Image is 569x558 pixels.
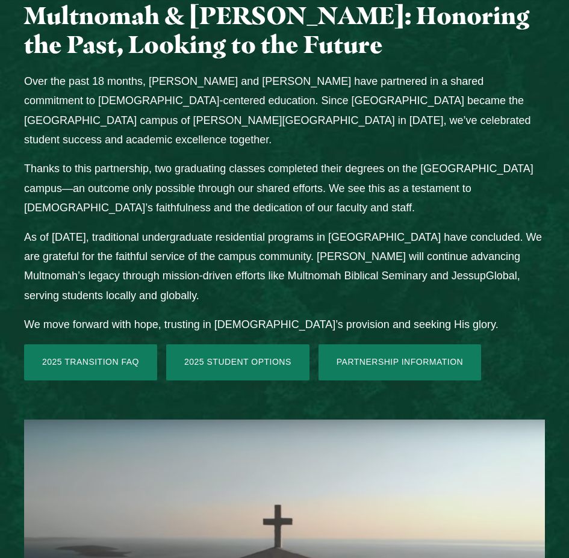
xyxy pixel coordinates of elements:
[319,344,481,380] a: Partnership Information
[24,159,545,217] p: Thanks to this partnership, two graduating classes completed their degrees on the [GEOGRAPHIC_DAT...
[24,228,545,306] p: As of [DATE], traditional undergraduate residential programs in [GEOGRAPHIC_DATA] have concluded....
[24,344,157,380] a: 2025 Transition FAQ
[24,72,545,150] p: Over the past 18 months, [PERSON_NAME] and [PERSON_NAME] have partnered in a shared commitment to...
[166,344,309,380] a: 2025 Student Options
[24,1,530,59] span: Multnomah & [PERSON_NAME]: Honoring the Past, Looking to the Future
[24,315,545,334] p: We move forward with hope, trusting in [DEMOGRAPHIC_DATA]’s provision and seeking His glory.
